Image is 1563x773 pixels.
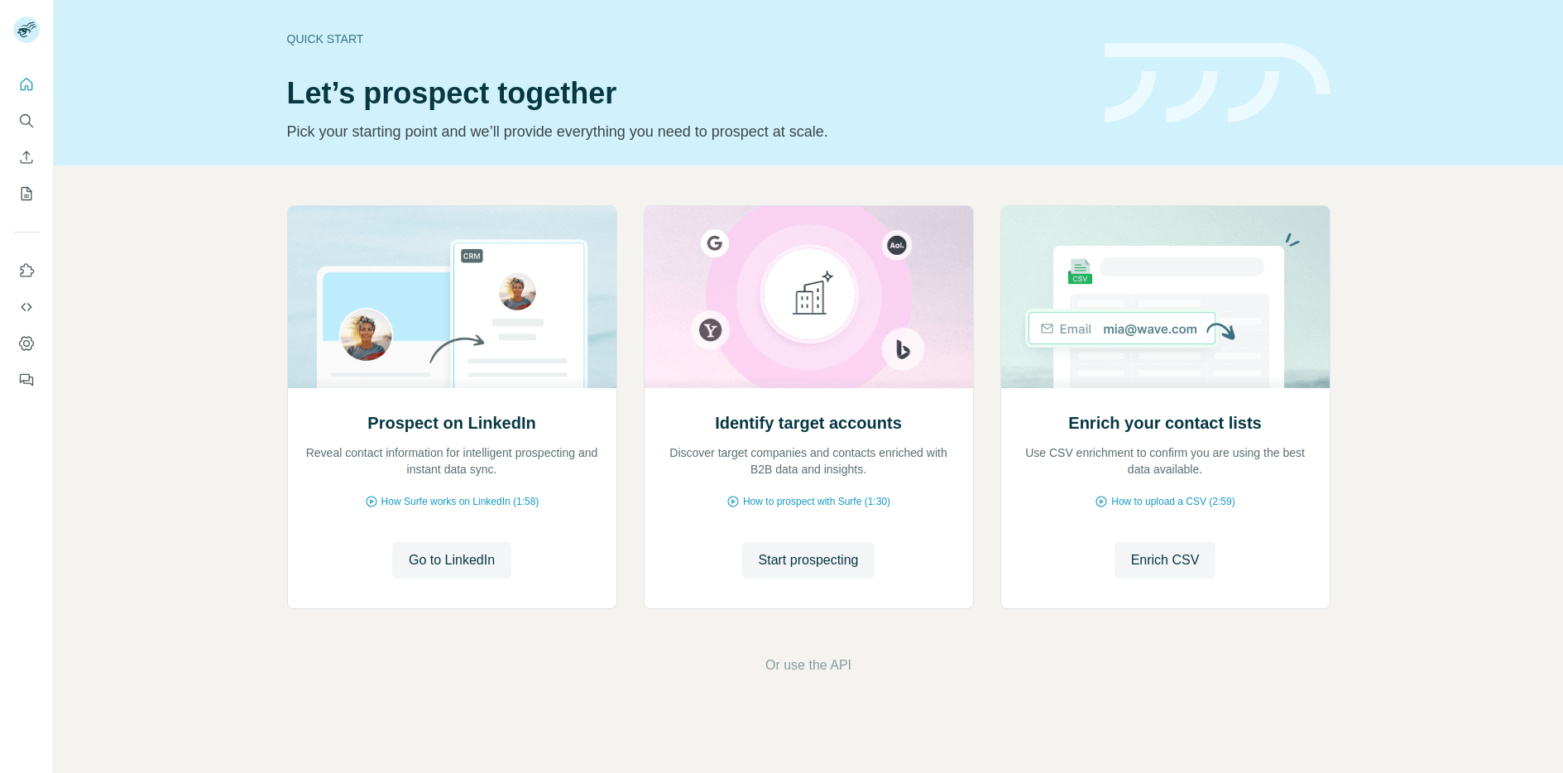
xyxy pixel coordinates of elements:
span: How Surfe works on LinkedIn (1:58) [381,494,539,509]
h2: Prospect on LinkedIn [367,411,535,435]
button: Go to LinkedIn [392,542,511,579]
span: Start prospecting [759,550,859,570]
img: Enrich your contact lists [1000,206,1330,388]
p: Use CSV enrichment to confirm you are using the best data available. [1018,444,1313,478]
img: Prospect on LinkedIn [287,206,617,388]
p: Reveal contact information for intelligent prospecting and instant data sync. [304,444,600,478]
span: Enrich CSV [1131,550,1200,570]
span: Go to LinkedIn [409,550,495,570]
button: My lists [13,179,40,209]
div: Quick start [287,31,1085,47]
button: Use Surfe on LinkedIn [13,256,40,286]
button: Or use the API [765,655,851,675]
img: Identify target accounts [644,206,974,388]
p: Discover target companies and contacts enriched with B2B data and insights. [661,444,956,478]
img: banner [1105,43,1330,123]
button: Enrich CSV [1115,542,1216,579]
button: Feedback [13,365,40,395]
button: Dashboard [13,329,40,358]
h1: Let’s prospect together [287,77,1085,110]
h2: Enrich your contact lists [1068,411,1261,435]
p: Pick your starting point and we’ll provide everything you need to prospect at scale. [287,120,1085,143]
button: Use Surfe API [13,292,40,322]
button: Search [13,106,40,136]
h2: Identify target accounts [715,411,902,435]
button: Start prospecting [742,542,875,579]
span: How to upload a CSV (2:59) [1111,494,1235,509]
button: Quick start [13,70,40,99]
span: How to prospect with Surfe (1:30) [743,494,890,509]
button: Enrich CSV [13,142,40,172]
